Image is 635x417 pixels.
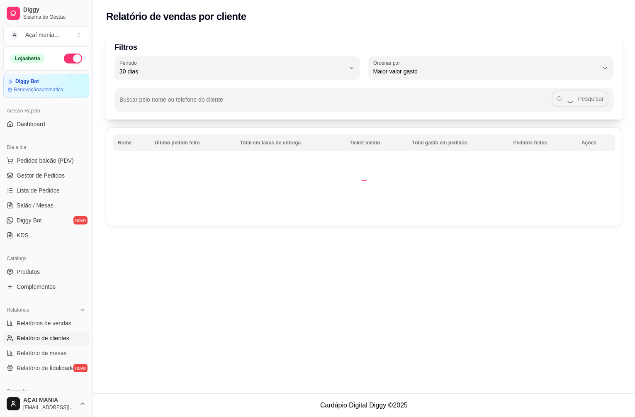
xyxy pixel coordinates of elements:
[17,364,74,372] span: Relatório de fidelidade
[114,56,360,80] button: Período30 dias
[17,268,40,276] span: Produtos
[3,184,89,197] a: Lista de Pedidos
[17,186,60,195] span: Lista de Pedidos
[14,86,63,93] article: Renovação automática
[17,334,69,342] span: Relatório de clientes
[3,265,89,278] a: Produtos
[17,156,74,165] span: Pedidos balcão (PDV)
[23,6,86,14] span: Diggy
[3,27,89,43] button: Select a team
[3,74,89,98] a: Diggy BotRenovaçãoautomática
[10,54,45,63] div: Loja aberta
[3,104,89,117] div: Acesso Rápido
[3,252,89,265] div: Catálogo
[3,332,89,345] a: Relatório de clientes
[23,14,86,20] span: Sistema de Gestão
[7,307,29,313] span: Relatórios
[15,78,39,85] article: Diggy Bot
[3,3,89,23] a: DiggySistema de Gestão
[360,173,368,181] div: Loading
[114,41,613,53] p: Filtros
[119,59,139,66] label: Período
[17,283,56,291] span: Complementos
[3,141,89,154] div: Dia a dia
[17,201,54,210] span: Salão / Mesas
[119,99,552,107] input: Buscar pelo nome ou telefone do cliente
[17,319,71,327] span: Relatórios de vendas
[3,199,89,212] a: Salão / Mesas
[17,171,65,180] span: Gestor de Pedidos
[3,117,89,131] a: Dashboard
[17,231,29,239] span: KDS
[17,349,67,357] span: Relatório de mesas
[3,346,89,360] a: Relatório de mesas
[64,54,82,63] button: Alterar Status
[3,394,89,414] button: AÇAI MANIA[EMAIL_ADDRESS][DOMAIN_NAME]
[23,397,76,404] span: AÇAI MANIA
[3,214,89,227] a: Diggy Botnovo
[3,317,89,330] a: Relatórios de vendas
[3,169,89,182] a: Gestor de Pedidos
[17,120,45,128] span: Dashboard
[373,67,599,76] span: Maior valor gasto
[368,56,614,80] button: Ordenar porMaior valor gasto
[17,216,42,224] span: Diggy Bot
[119,67,345,76] span: 30 dias
[3,385,89,398] div: Gerenciar
[10,31,19,39] span: A
[93,393,635,417] footer: Cardápio Digital Diggy © 2025
[373,59,403,66] label: Ordenar por
[3,361,89,375] a: Relatório de fidelidadenovo
[25,31,59,39] div: Açaí mania ...
[3,229,89,242] a: KDS
[3,280,89,293] a: Complementos
[106,10,246,23] h2: Relatório de vendas por cliente
[3,154,89,167] button: Pedidos balcão (PDV)
[23,404,76,411] span: [EMAIL_ADDRESS][DOMAIN_NAME]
